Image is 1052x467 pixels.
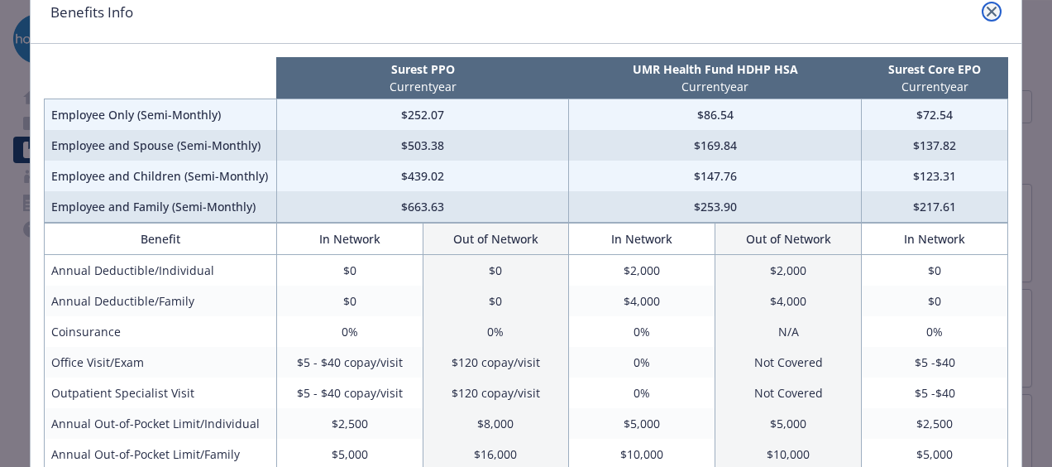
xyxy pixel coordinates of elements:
td: Annual Out-of-Pocket Limit/Individual [45,408,277,439]
th: In Network [276,224,423,255]
td: N/A [715,316,862,347]
td: $72.54 [862,99,1008,131]
td: $0 [862,286,1008,316]
td: $137.82 [862,130,1008,161]
td: $147.76 [569,161,862,191]
td: Annual Deductible/Individual [45,255,277,286]
td: $4,000 [569,286,715,316]
td: Employee Only (Semi-Monthly) [45,99,277,131]
td: $253.90 [569,191,862,223]
td: 0% [862,316,1008,347]
td: 0% [569,316,715,347]
td: $5,000 [715,408,862,439]
td: Annual Deductible/Family [45,286,277,316]
td: $120 copay/visit [423,347,569,378]
th: intentionally left blank [45,57,277,99]
p: Current year [572,78,858,95]
th: In Network [862,224,1008,255]
td: Not Covered [715,378,862,408]
p: Current year [865,78,1005,95]
td: $123.31 [862,161,1008,191]
td: $5 - $40 copay/visit [276,378,423,408]
td: Coinsurance [45,316,277,347]
th: Out of Network [715,224,862,255]
td: 0% [569,347,715,378]
td: $5 -$40 [862,378,1008,408]
td: 0% [569,378,715,408]
td: $5 -$40 [862,347,1008,378]
td: $0 [423,286,569,316]
td: $439.02 [276,161,569,191]
a: close [982,2,1002,22]
td: Outpatient Specialist Visit [45,378,277,408]
td: $0 [423,255,569,286]
td: Employee and Family (Semi-Monthly) [45,191,277,223]
td: $663.63 [276,191,569,223]
td: 0% [276,316,423,347]
td: $252.07 [276,99,569,131]
td: 0% [423,316,569,347]
p: Surest Core EPO [865,60,1005,78]
td: $4,000 [715,286,862,316]
td: Not Covered [715,347,862,378]
p: Current year [280,78,566,95]
p: UMR Health Fund HDHP HSA [572,60,858,78]
td: $5,000 [569,408,715,439]
td: Employee and Children (Semi-Monthly) [45,161,277,191]
td: $217.61 [862,191,1008,223]
td: $503.38 [276,130,569,161]
td: $8,000 [423,408,569,439]
td: $120 copay/visit [423,378,569,408]
td: $0 [276,286,423,316]
td: $2,500 [276,408,423,439]
td: $169.84 [569,130,862,161]
p: Surest PPO [280,60,566,78]
td: Office Visit/Exam [45,347,277,378]
h1: Benefits Info [50,2,133,23]
td: $2,000 [715,255,862,286]
td: Employee and Spouse (Semi-Monthly) [45,130,277,161]
th: In Network [569,224,715,255]
td: $0 [276,255,423,286]
td: $86.54 [569,99,862,131]
th: Benefit [45,224,277,255]
td: $2,500 [862,408,1008,439]
td: $0 [862,255,1008,286]
th: Out of Network [423,224,569,255]
td: $2,000 [569,255,715,286]
td: $5 - $40 copay/visit [276,347,423,378]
